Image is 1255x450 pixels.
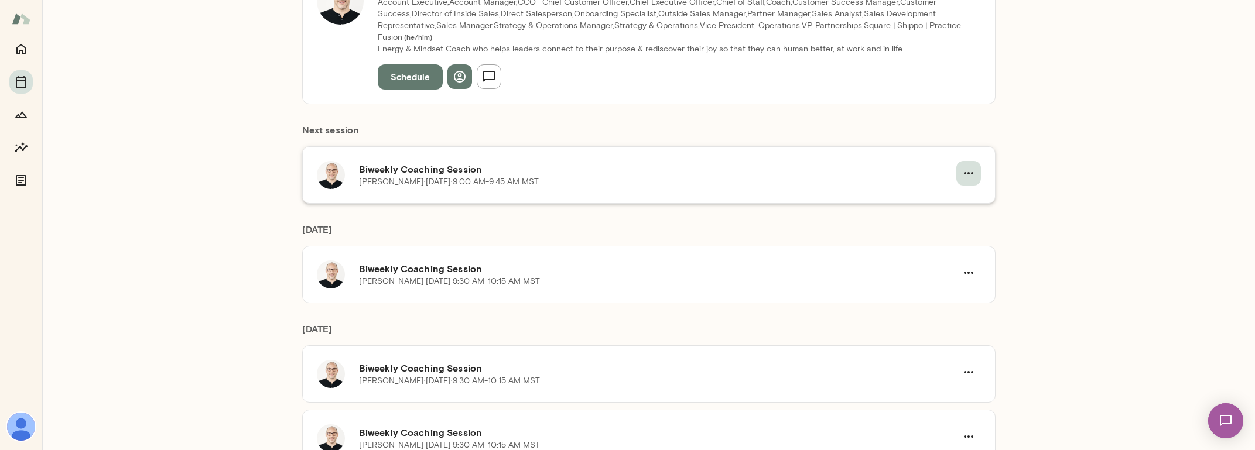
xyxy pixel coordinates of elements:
[359,176,539,188] p: [PERSON_NAME] · [DATE] · 9:00 AM-9:45 AM MST
[9,70,33,94] button: Sessions
[477,64,501,89] button: Send message
[7,413,35,441] img: Tony Peck
[359,375,540,387] p: [PERSON_NAME] · [DATE] · 9:30 AM-10:15 AM MST
[9,169,33,192] button: Documents
[378,43,967,55] p: Energy & Mindset Coach who helps leaders connect to their purpose & rediscover their joy so that ...
[402,33,432,41] span: ( he/him )
[359,361,956,375] h6: Biweekly Coaching Session
[302,222,996,246] h6: [DATE]
[378,64,443,89] button: Schedule
[359,425,956,439] h6: Biweekly Coaching Session
[302,123,996,146] h6: Next session
[359,162,956,176] h6: Biweekly Coaching Session
[359,276,540,287] p: [PERSON_NAME] · [DATE] · 9:30 AM-10:15 AM MST
[12,8,30,30] img: Mento
[9,136,33,159] button: Insights
[9,37,33,61] button: Home
[447,64,472,89] button: View profile
[9,103,33,126] button: Growth Plan
[359,262,956,276] h6: Biweekly Coaching Session
[302,322,996,345] h6: [DATE]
